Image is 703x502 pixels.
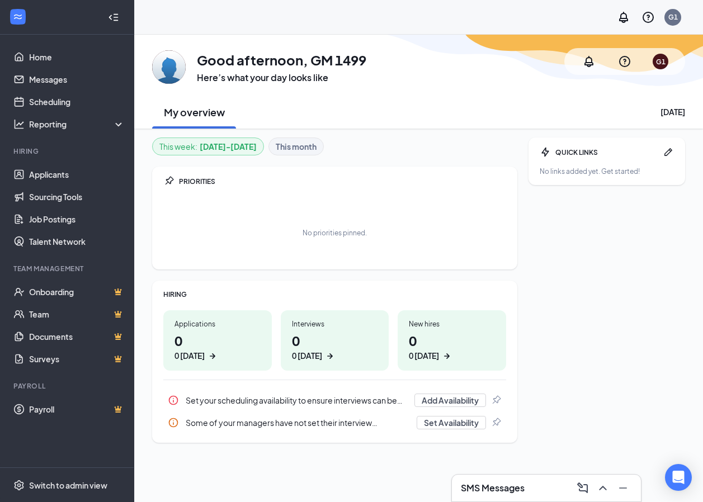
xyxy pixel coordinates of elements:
a: Job Postings [29,208,125,230]
a: InfoSet your scheduling availability to ensure interviews can be set upAdd AvailabilityPin [163,389,506,411]
a: Interviews00 [DATE]ArrowRight [281,310,389,371]
img: GM 1499 [152,50,186,84]
a: DocumentsCrown [29,325,125,348]
div: Open Intercom Messenger [665,464,692,491]
h1: 0 [174,331,261,362]
svg: Bolt [540,146,551,158]
svg: Pin [490,417,502,428]
a: InfoSome of your managers have not set their interview availability yetSet AvailabilityPin [163,411,506,434]
svg: Info [168,417,179,428]
div: [DATE] [660,106,685,117]
div: G1 [668,12,678,22]
div: Switch to admin view [29,480,107,491]
a: Talent Network [29,230,125,253]
h1: 0 [409,331,495,362]
button: Minimize [614,479,632,497]
button: Set Availability [417,416,486,429]
a: New hires00 [DATE]ArrowRight [398,310,506,371]
b: This month [276,140,317,153]
svg: ArrowRight [441,351,452,362]
h2: My overview [164,105,225,119]
svg: Info [168,395,179,406]
a: Sourcing Tools [29,186,125,208]
a: OnboardingCrown [29,281,125,303]
div: QUICK LINKS [555,148,658,157]
a: SurveysCrown [29,348,125,370]
svg: QuestionInfo [618,55,631,68]
svg: Notifications [582,55,596,68]
div: Payroll [13,381,122,391]
svg: Settings [13,480,25,491]
svg: Minimize [616,481,630,495]
div: Set your scheduling availability to ensure interviews can be set up [186,395,408,406]
svg: Pin [163,176,174,187]
b: [DATE] - [DATE] [200,140,257,153]
div: 0 [DATE] [174,350,205,362]
div: 0 [DATE] [292,350,322,362]
div: Some of your managers have not set their interview availability yet [163,411,506,434]
div: 0 [DATE] [409,350,439,362]
a: Scheduling [29,91,125,113]
svg: WorkstreamLogo [12,11,23,22]
button: ComposeMessage [574,479,592,497]
button: Add Availability [414,394,486,407]
svg: ChevronUp [596,481,610,495]
div: No links added yet. Get started! [540,167,674,176]
h3: Here’s what your day looks like [197,72,366,84]
div: Reporting [29,119,125,130]
h1: 0 [292,331,378,362]
svg: ComposeMessage [576,481,589,495]
svg: Collapse [108,12,119,23]
div: Interviews [292,319,378,329]
div: New hires [409,319,495,329]
div: This week : [159,140,257,153]
div: Some of your managers have not set their interview availability yet [186,417,410,428]
a: TeamCrown [29,303,125,325]
a: Messages [29,68,125,91]
a: Home [29,46,125,68]
svg: Analysis [13,119,25,130]
svg: Pin [490,395,502,406]
svg: Pen [663,146,674,158]
div: G1 [656,57,666,67]
div: Set your scheduling availability to ensure interviews can be set up [163,389,506,411]
a: Applicants [29,163,125,186]
h3: SMS Messages [461,482,525,494]
svg: QuestionInfo [641,11,655,24]
h1: Good afternoon, GM 1499 [197,50,366,69]
svg: ArrowRight [324,351,336,362]
div: PRIORITIES [179,177,506,186]
div: Hiring [13,146,122,156]
div: Applications [174,319,261,329]
a: PayrollCrown [29,398,125,420]
button: ChevronUp [594,479,612,497]
div: No priorities pinned. [303,228,367,238]
a: Applications00 [DATE]ArrowRight [163,310,272,371]
svg: ArrowRight [207,351,218,362]
svg: Notifications [617,11,630,24]
div: HIRING [163,290,506,299]
div: Team Management [13,264,122,273]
